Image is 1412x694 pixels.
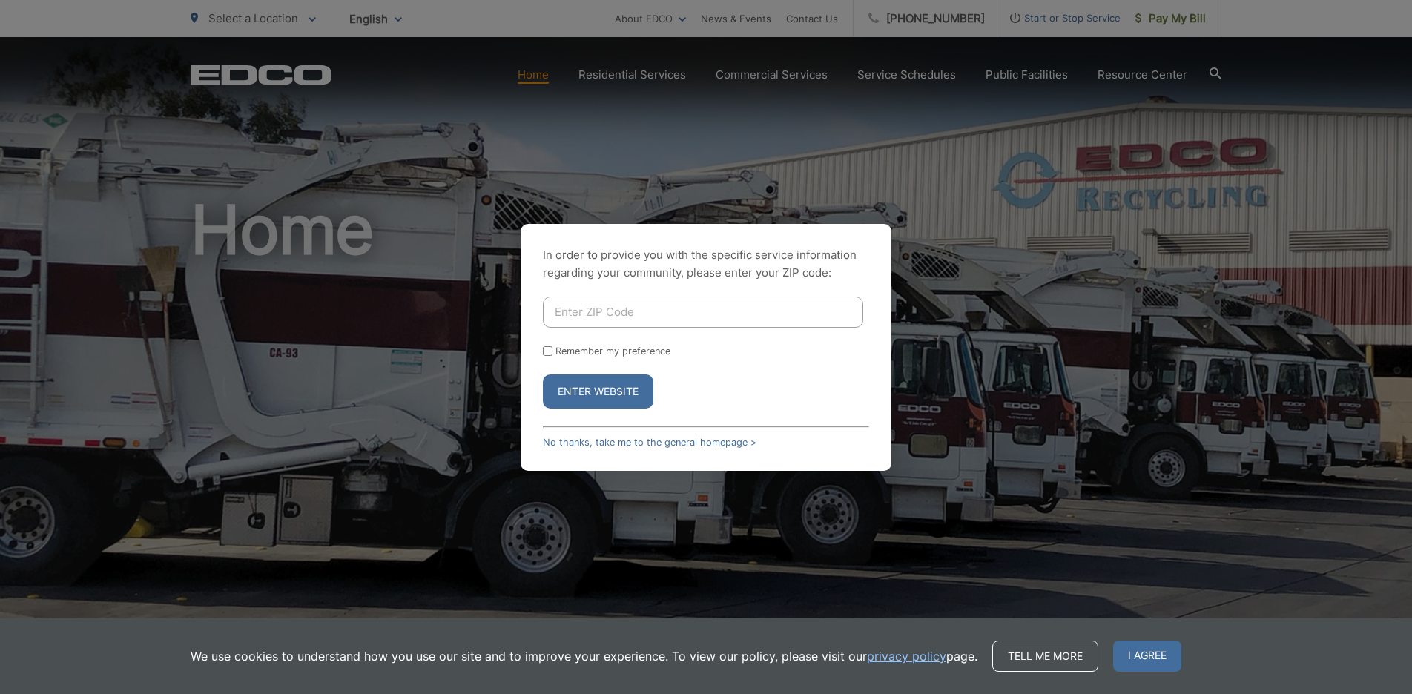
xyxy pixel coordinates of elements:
[543,437,756,448] a: No thanks, take me to the general homepage >
[867,647,946,665] a: privacy policy
[992,641,1098,672] a: Tell me more
[1113,641,1181,672] span: I agree
[543,374,653,409] button: Enter Website
[555,346,670,357] label: Remember my preference
[543,297,863,328] input: Enter ZIP Code
[191,647,977,665] p: We use cookies to understand how you use our site and to improve your experience. To view our pol...
[543,246,869,282] p: In order to provide you with the specific service information regarding your community, please en...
